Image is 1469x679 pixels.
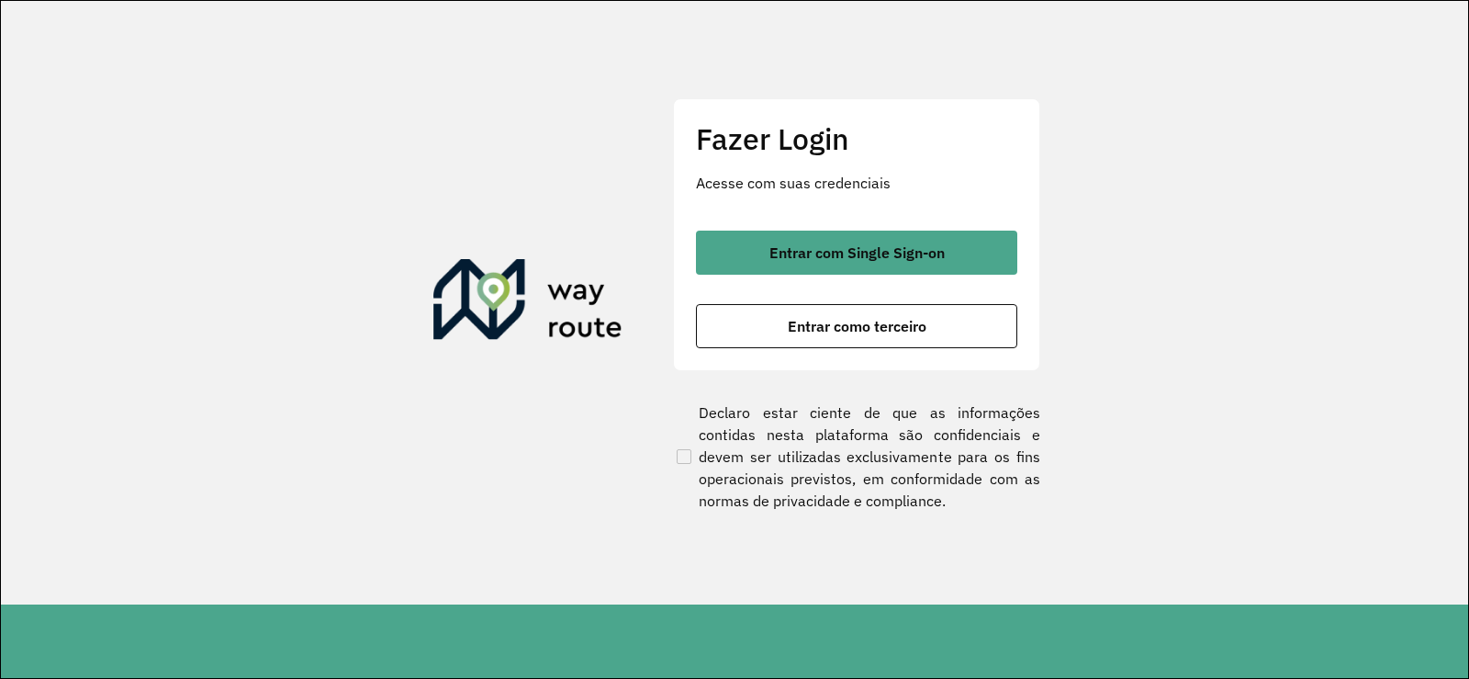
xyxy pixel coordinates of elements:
[696,172,1017,194] p: Acesse com suas credenciais
[433,259,622,347] img: Roteirizador AmbevTech
[673,402,1040,512] label: Declaro estar ciente de que as informações contidas nesta plataforma são confidenciais e devem se...
[769,245,945,260] span: Entrar com Single Sign-on
[696,231,1017,275] button: button
[788,319,926,334] span: Entrar como terceiro
[696,304,1017,348] button: button
[696,121,1017,156] h2: Fazer Login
